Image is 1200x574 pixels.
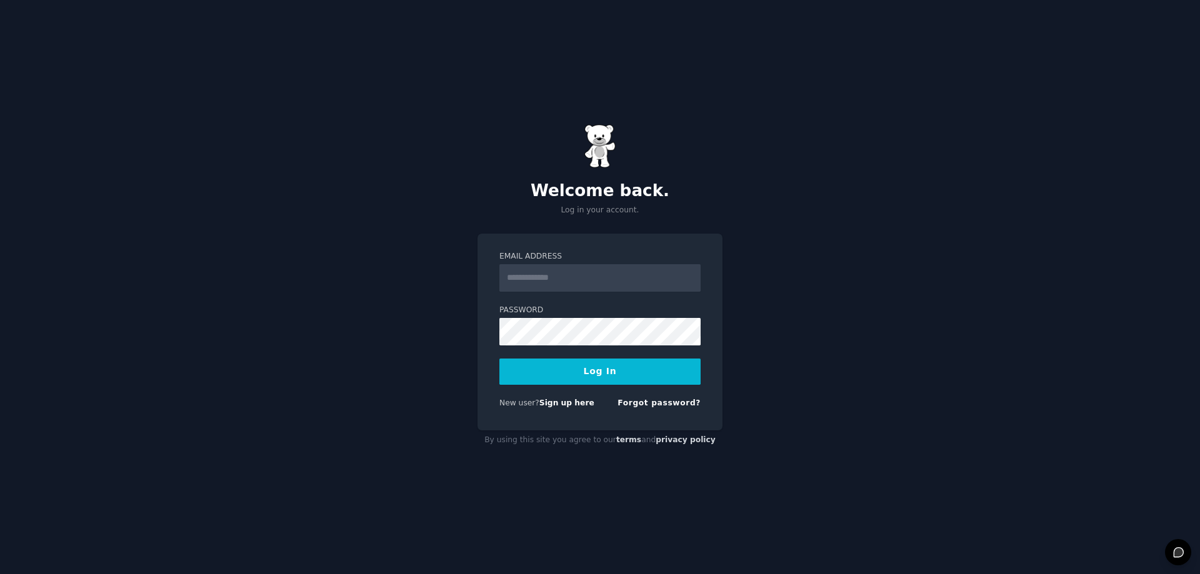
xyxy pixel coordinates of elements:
div: By using this site you agree to our and [477,430,722,450]
h2: Welcome back. [477,181,722,201]
a: Sign up here [539,398,594,407]
label: Email Address [499,251,701,262]
a: privacy policy [656,435,716,444]
button: Log In [499,359,701,385]
span: New user? [499,398,539,407]
a: terms [616,435,641,444]
img: Gummy Bear [584,124,616,168]
a: Forgot password? [617,398,701,407]
label: Password [499,305,701,316]
p: Log in your account. [477,205,722,216]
